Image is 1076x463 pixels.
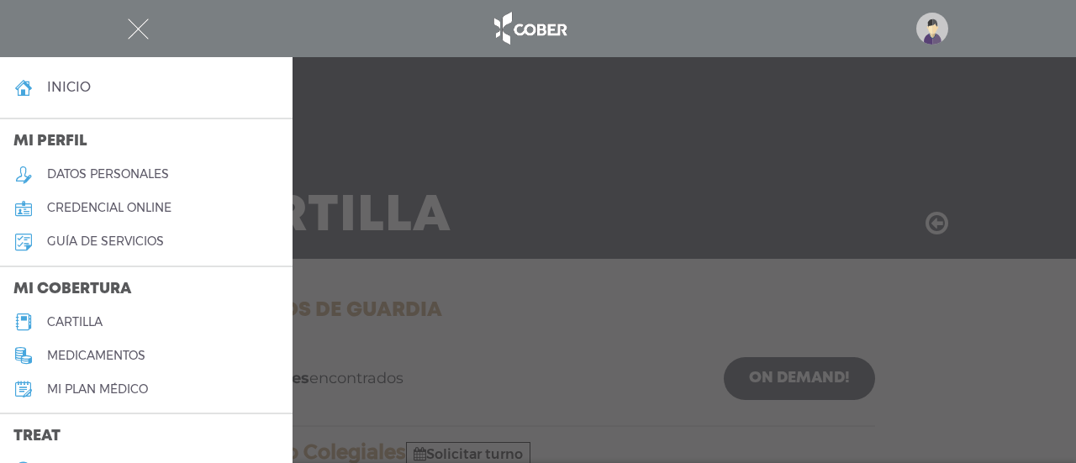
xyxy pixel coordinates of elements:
[47,167,169,182] h5: datos personales
[47,201,171,215] h5: credencial online
[485,8,573,49] img: logo_cober_home-white.png
[47,234,164,249] h5: guía de servicios
[47,349,145,363] h5: medicamentos
[47,79,91,95] h4: inicio
[47,315,103,329] h5: cartilla
[128,18,149,39] img: Cober_menu-close-white.svg
[916,13,948,45] img: profile-placeholder.svg
[47,382,148,397] h5: Mi plan médico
